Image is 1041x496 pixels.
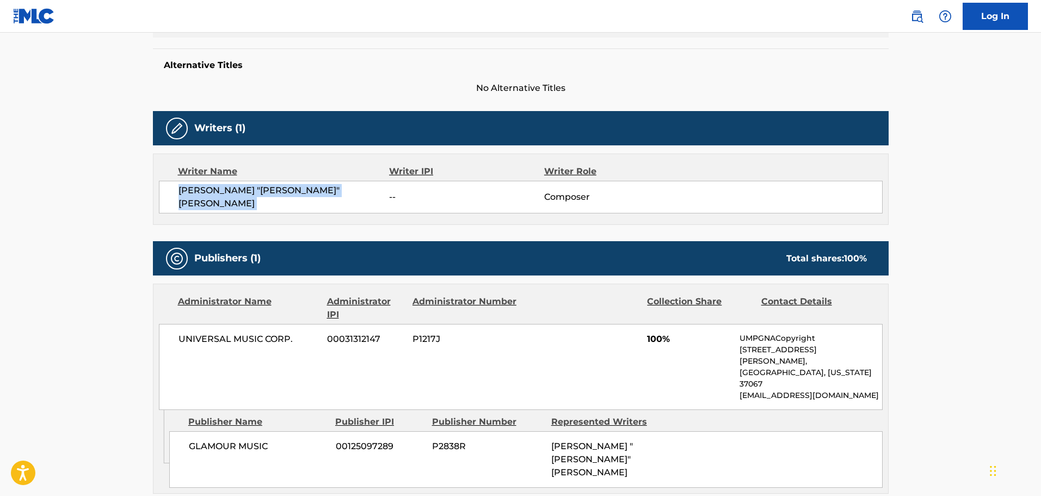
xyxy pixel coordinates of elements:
div: Publisher IPI [335,415,424,428]
div: Publisher Number [432,415,543,428]
p: [STREET_ADDRESS][PERSON_NAME], [740,344,882,367]
div: Help [934,5,956,27]
div: Administrator IPI [327,295,404,321]
p: UMPGNACopyright [740,333,882,344]
span: 00031312147 [327,333,404,346]
span: 100% [647,333,731,346]
img: Writers [170,122,183,135]
span: [PERSON_NAME] "[PERSON_NAME]" [PERSON_NAME] [178,184,390,210]
div: Contact Details [761,295,867,321]
span: P1217J [412,333,518,346]
img: help [939,10,952,23]
span: [PERSON_NAME] "[PERSON_NAME]" [PERSON_NAME] [551,441,633,477]
img: search [910,10,923,23]
div: Publisher Name [188,415,327,428]
div: Administrator Number [412,295,518,321]
span: 100 % [844,253,867,264]
span: Composer [544,191,685,204]
span: P2838R [432,440,543,453]
a: Public Search [906,5,928,27]
div: Writer IPI [389,165,544,178]
div: Represented Writers [551,415,662,428]
p: [EMAIL_ADDRESS][DOMAIN_NAME] [740,390,882,401]
h5: Alternative Titles [164,60,878,71]
div: Total shares: [786,252,867,265]
span: No Alternative Titles [153,82,889,95]
h5: Writers (1) [194,122,245,134]
span: UNIVERSAL MUSIC CORP. [178,333,319,346]
div: Collection Share [647,295,753,321]
iframe: Chat Widget [987,444,1041,496]
img: Publishers [170,252,183,265]
span: 00125097289 [336,440,424,453]
div: Administrator Name [178,295,319,321]
a: Log In [963,3,1028,30]
span: -- [389,191,544,204]
div: Drag [990,455,996,487]
img: MLC Logo [13,8,55,24]
p: [GEOGRAPHIC_DATA], [US_STATE] 37067 [740,367,882,390]
span: GLAMOUR MUSIC [189,440,328,453]
h5: Publishers (1) [194,252,261,265]
div: Writer Name [178,165,390,178]
div: Writer Role [544,165,685,178]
